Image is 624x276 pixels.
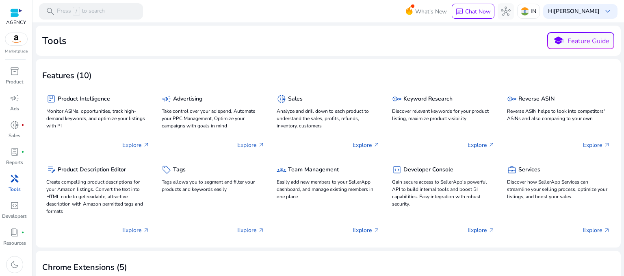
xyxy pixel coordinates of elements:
[10,201,19,210] span: code_blocks
[237,226,264,234] p: Explore
[9,132,20,139] p: Sales
[583,226,610,234] p: Explore
[507,165,517,175] span: business_center
[173,166,186,173] h5: Tags
[468,226,495,234] p: Explore
[6,19,26,26] p: AGENCY
[403,166,453,173] h5: Developer Console
[498,3,514,20] button: hub
[548,9,600,14] p: Hi
[604,227,610,234] span: arrow_outward
[6,78,23,85] p: Product
[122,141,149,149] p: Explore
[521,7,529,15] img: in.svg
[10,120,19,130] span: donut_small
[237,141,264,149] p: Explore
[465,8,491,15] p: Chat Now
[488,142,495,148] span: arrow_outward
[531,4,536,18] p: IN
[10,260,19,269] span: dark_mode
[162,165,171,175] span: sell
[42,35,67,47] h2: Tools
[10,105,19,112] p: Ads
[73,7,80,16] span: /
[58,96,110,103] h5: Product Intelligence
[143,227,149,234] span: arrow_outward
[57,7,105,16] p: Press to search
[46,178,149,215] p: Create compelling product descriptions for your Amazon listings. Convert the text into HTML code ...
[46,94,56,104] span: package
[58,166,126,173] h5: Product Description Editor
[507,107,610,122] p: Reverse ASIN helps to look into competitors' ASINs and also comparing to your own
[258,227,264,234] span: arrow_outward
[403,96,453,103] h5: Keyword Research
[9,186,21,193] p: Tools
[277,178,380,200] p: Easily add new members to your SellerApp dashboard, and manage existing members in one place
[10,66,19,76] span: inventory_2
[604,142,610,148] span: arrow_outward
[277,165,286,175] span: groups
[603,7,613,16] span: keyboard_arrow_down
[5,48,28,55] p: Marketplace
[568,36,609,46] p: Feature Guide
[2,212,27,220] p: Developers
[46,165,56,175] span: edit_note
[452,4,494,19] button: chatChat Now
[455,8,464,16] span: chat
[10,228,19,237] span: book_4
[46,107,149,129] p: Monitor ASINs, opportunities, track high-demand keywords, and optimize your listings with PI
[507,94,517,104] span: key
[392,94,402,104] span: key
[45,7,55,16] span: search
[552,35,564,47] span: school
[162,94,171,104] span: campaign
[173,96,202,103] h5: Advertising
[518,166,540,173] h5: Services
[10,147,19,157] span: lab_profile
[415,4,447,19] span: What's New
[507,178,610,200] p: Discover how SellerApp Services can streamline your selling process, optimize your listings, and ...
[373,227,380,234] span: arrow_outward
[554,7,600,15] b: [PERSON_NAME]
[353,141,380,149] p: Explore
[392,165,402,175] span: code_blocks
[392,107,495,122] p: Discover relevant keywords for your product listing, maximize product visibility
[488,227,495,234] span: arrow_outward
[10,174,19,184] span: handyman
[583,141,610,149] p: Explore
[10,93,19,103] span: campaign
[277,107,380,129] p: Analyze and drill down to each product to understand the sales, profits, refunds, inventory, cust...
[5,33,27,45] img: amazon.svg
[288,96,303,103] h5: Sales
[6,159,23,166] p: Reports
[353,226,380,234] p: Explore
[258,142,264,148] span: arrow_outward
[42,263,127,272] h3: Chrome Extensions (5)
[162,178,265,193] p: Tags allows you to segment and filter your products and keywords easily
[122,226,149,234] p: Explore
[21,123,24,127] span: fiber_manual_record
[162,107,265,129] p: Take control over your ad spend, Automate your PPC Management, Optimize your campaigns with goals...
[42,71,92,81] h3: Features (10)
[3,239,26,247] p: Resources
[143,142,149,148] span: arrow_outward
[288,166,339,173] h5: Team Management
[547,32,614,49] button: schoolFeature Guide
[392,178,495,208] p: Gain secure access to SellerApp's powerful API to build internal tools and boost BI capabilities....
[277,94,286,104] span: donut_small
[21,231,24,234] span: fiber_manual_record
[518,96,555,103] h5: Reverse ASIN
[501,7,511,16] span: hub
[373,142,380,148] span: arrow_outward
[468,141,495,149] p: Explore
[21,150,24,153] span: fiber_manual_record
